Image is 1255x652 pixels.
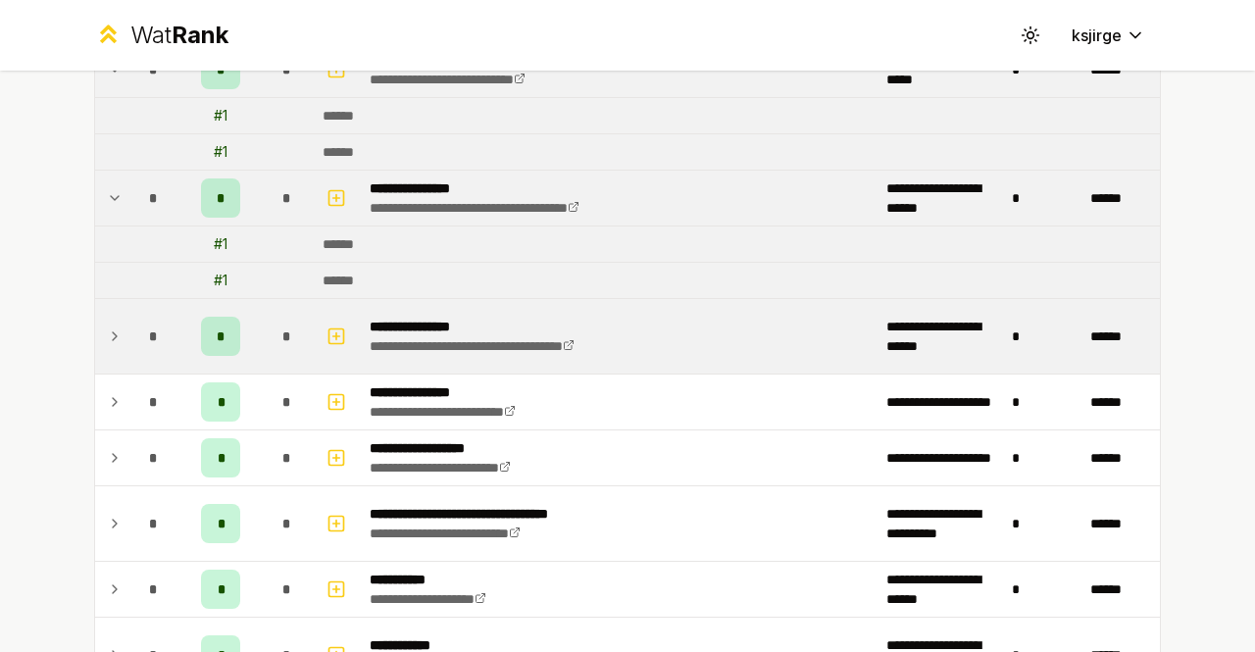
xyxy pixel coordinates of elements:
[130,20,228,51] div: Wat
[1056,18,1161,53] button: ksjirge
[172,21,228,49] span: Rank
[214,234,227,254] div: # 1
[1072,24,1122,47] span: ksjirge
[214,106,227,125] div: # 1
[214,271,227,290] div: # 1
[214,142,227,162] div: # 1
[94,20,228,51] a: WatRank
